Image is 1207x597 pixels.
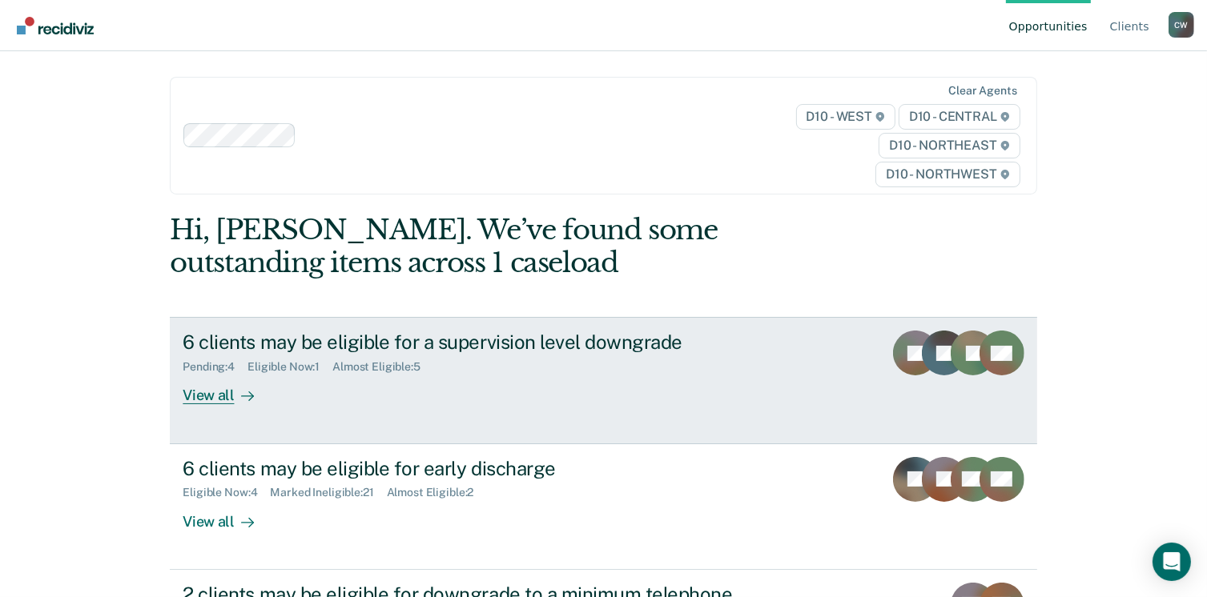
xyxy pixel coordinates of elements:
a: 6 clients may be eligible for early dischargeEligible Now:4Marked Ineligible:21Almost Eligible:2V... [170,444,1036,570]
div: Eligible Now : 1 [247,360,332,374]
div: Hi, [PERSON_NAME]. We’ve found some outstanding items across 1 caseload [170,214,863,279]
div: Eligible Now : 4 [183,486,270,499]
div: 6 clients may be eligible for a supervision level downgrade [183,331,745,354]
div: View all [183,499,272,531]
div: C W [1169,12,1194,38]
span: D10 - CENTRAL [899,104,1020,130]
button: Profile dropdown button [1169,12,1194,38]
div: Almost Eligible : 2 [387,486,487,499]
div: 6 clients may be eligible for early discharge [183,457,745,480]
div: Pending : 4 [183,360,247,374]
div: Clear agents [948,84,1016,98]
a: 6 clients may be eligible for a supervision level downgradePending:4Eligible Now:1Almost Eligible... [170,317,1036,443]
div: Almost Eligible : 5 [332,360,433,374]
span: D10 - NORTHEAST [879,133,1020,158]
img: Recidiviz [17,17,94,34]
div: Open Intercom Messenger [1153,543,1191,581]
div: View all [183,374,272,405]
span: D10 - NORTHWEST [875,162,1020,187]
div: Marked Ineligible : 21 [270,486,386,499]
span: D10 - WEST [796,104,895,130]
